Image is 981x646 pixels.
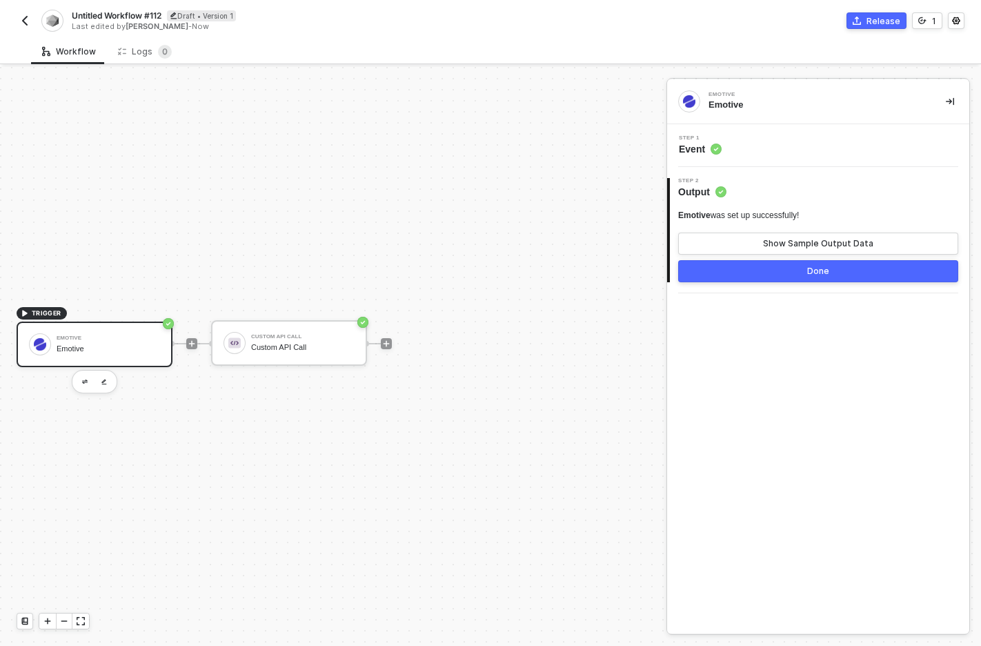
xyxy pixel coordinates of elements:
[678,211,711,220] span: Emotive
[126,21,188,31] span: [PERSON_NAME]
[82,380,88,384] img: edit-cred
[19,15,30,26] img: back
[679,142,722,156] span: Event
[228,337,241,349] img: icon
[678,178,726,184] span: Step 2
[170,12,177,19] span: icon-edit
[708,99,924,111] div: Emotive
[158,45,172,59] sup: 0
[167,10,236,21] div: Draft • Version 1
[946,97,954,106] span: icon-collapse-right
[382,340,390,348] span: icon-play
[60,617,68,625] span: icon-minus
[163,318,174,329] span: icon-success-page
[17,12,33,29] button: back
[846,12,906,29] button: Release
[667,178,969,282] div: Step 2Output Emotivewas set up successfully!Show Sample Output DataDone
[708,92,915,97] div: Emotive
[678,210,799,222] div: was set up successfully!
[679,135,722,141] span: Step 1
[101,379,107,385] img: edit-cred
[72,21,489,32] div: Last edited by - Now
[32,308,61,319] span: TRIGGER
[357,317,368,328] span: icon-success-page
[866,15,900,27] div: Release
[46,14,58,27] img: integration-icon
[42,46,96,57] div: Workflow
[763,238,873,249] div: Show Sample Output Data
[807,266,829,277] div: Done
[57,335,160,341] div: Emotive
[251,343,355,352] div: Custom API Call
[77,373,93,390] button: edit-cred
[251,334,355,340] div: Custom API Call
[188,340,196,348] span: icon-play
[72,10,161,21] span: Untitled Workflow #112
[952,17,960,25] span: icon-settings
[678,233,958,255] button: Show Sample Output Data
[683,95,695,108] img: integration-icon
[118,45,172,59] div: Logs
[912,12,942,29] button: 1
[34,338,46,351] img: icon
[853,17,861,25] span: icon-commerce
[932,15,936,27] div: 1
[678,185,726,199] span: Output
[57,344,160,353] div: Emotive
[667,135,969,156] div: Step 1Event
[77,617,85,625] span: icon-expand
[21,309,29,317] span: icon-play
[918,17,926,25] span: icon-versioning
[678,260,958,282] button: Done
[43,617,52,625] span: icon-play
[96,373,112,390] button: edit-cred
